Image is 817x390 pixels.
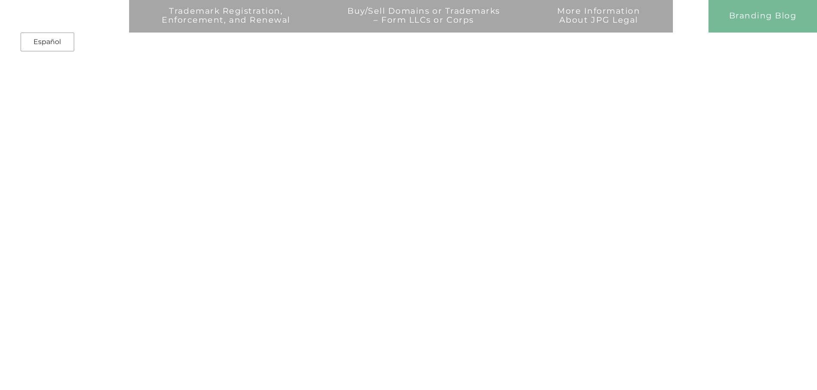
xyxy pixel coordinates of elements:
img: gif;base64,R0lGODlhAQABAAAAACH5BAEKAAEALAAAAAABAAEAAAICTAEAOw== [693,3,706,16]
a: Español [23,34,72,50]
a: Buy/Sell Domains or Trademarks– Form LLCs or Corps [323,7,525,39]
a: Trademark Registration,Enforcement, and Renewal [137,7,315,39]
img: gif;base64,R0lGODlhAQABAAAAACH5BAEKAAEALAAAAAABAAEAAAICTAEAOw== [693,19,706,33]
a: More InformationAbout JPG Legal [533,7,665,39]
